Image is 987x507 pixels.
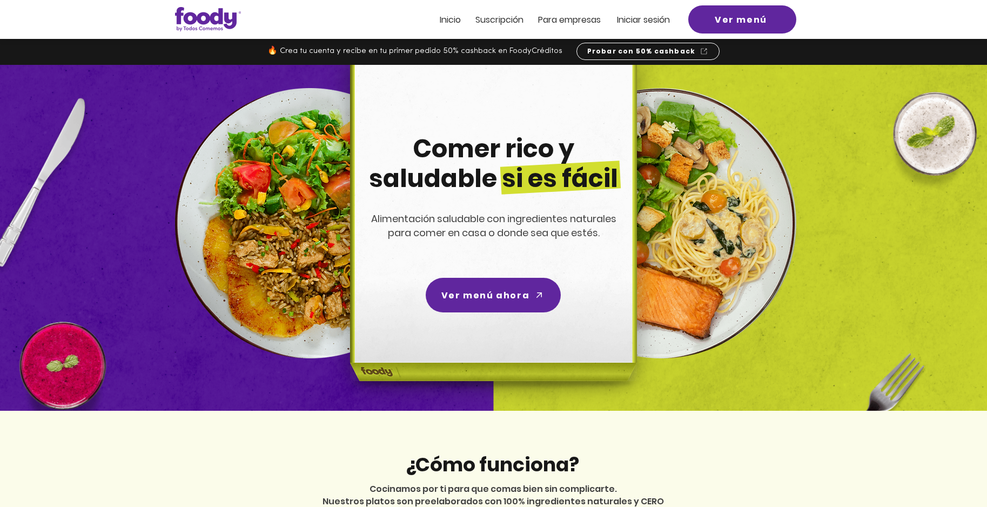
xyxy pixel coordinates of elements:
span: Pa [538,14,548,26]
span: Probar con 50% cashback [587,46,696,56]
a: Inicio [440,15,461,24]
span: Alimentación saludable con ingredientes naturales para comer en casa o donde sea que estés. [371,212,616,239]
img: Logo_Foody V2.0.0 (3).png [175,7,241,31]
a: Suscripción [475,15,523,24]
span: Cocinamos por ti para que comas bien sin complicarte. [370,483,617,495]
span: ra empresas [548,14,601,26]
a: Iniciar sesión [617,15,670,24]
a: Para empresas [538,15,601,24]
a: Ver menú [688,5,796,34]
span: Inicio [440,14,461,26]
span: 🔥 Crea tu cuenta y recibe en tu primer pedido 50% cashback en FoodyCréditos [267,47,562,55]
img: headline-center-compress.png [320,65,663,411]
span: Suscripción [475,14,523,26]
a: Ver menú ahora [426,278,561,312]
span: ¿Cómo funciona? [405,451,579,478]
a: Probar con 50% cashback [576,43,720,60]
span: Ver menú ahora [441,289,529,302]
span: Ver menú [715,13,767,26]
img: left-dish-compress.png [175,88,445,358]
span: Iniciar sesión [617,14,670,26]
iframe: Messagebird Livechat Widget [924,444,976,496]
span: Comer rico y saludable si es fácil [369,131,618,196]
